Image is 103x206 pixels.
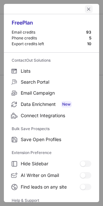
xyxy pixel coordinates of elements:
div: Free Plan [12,19,91,30]
span: Email Campaign [21,90,91,96]
div: Export credits left [12,41,87,46]
span: Search Portal [21,79,91,85]
label: Email Campaign [4,88,99,98]
label: Extension Preference [12,148,91,158]
div: 10 [87,41,91,46]
label: Bulk Save Prospects [12,124,91,134]
span: Save Open Profiles [21,137,91,142]
span: AI Writer on Gmail [21,172,80,178]
label: Hide Sidebar [4,158,99,170]
span: Connect Integrations [21,113,91,118]
button: left-button [85,5,93,13]
label: AI Writer on Gmail [4,170,99,181]
label: Save Open Profiles [4,134,99,145]
div: Email credits [12,30,86,35]
label: Help & Support [12,195,91,206]
label: Lists [4,66,99,77]
span: Lists [21,68,91,74]
div: 5 [89,36,91,41]
label: ContactOut Solutions [12,55,91,66]
span: Data Enrichment [21,101,91,108]
label: Search Portal [4,77,99,88]
div: 93 [86,30,91,35]
label: Connect Integrations [4,110,99,121]
label: Find leads on any site [4,181,99,193]
label: Data Enrichment New [4,98,99,110]
button: right-button [10,6,17,12]
span: Hide Sidebar [21,161,80,167]
span: Find leads on any site [21,184,80,190]
div: Phone credits [12,36,89,41]
span: New [61,101,72,108]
